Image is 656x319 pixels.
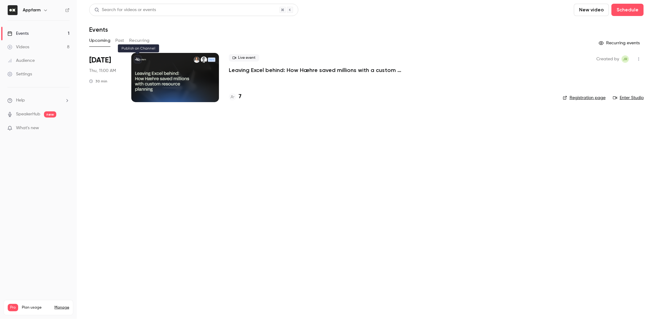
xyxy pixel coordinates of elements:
[54,305,69,310] a: Manage
[613,95,644,101] a: Enter Studio
[89,68,116,74] span: Thu, 11:00 AM
[44,111,56,118] span: new
[229,66,413,74] a: Leaving Excel behind: How Hæhre saved millions with a custom resource planner
[239,93,241,101] h4: 7
[16,97,25,104] span: Help
[8,5,18,15] img: Appfarm
[89,55,111,65] span: [DATE]
[23,7,41,13] h6: Appfarm
[229,93,241,101] a: 7
[611,4,644,16] button: Schedule
[7,97,70,104] li: help-dropdown-opener
[16,111,40,118] a: SpeakerHub
[596,38,644,48] button: Recurring events
[89,26,108,33] h1: Events
[623,55,628,63] span: JR
[574,4,609,16] button: New video
[7,30,29,37] div: Events
[7,44,29,50] div: Videos
[7,71,32,77] div: Settings
[229,54,259,62] span: Live event
[89,36,110,46] button: Upcoming
[7,58,35,64] div: Audience
[89,53,121,102] div: Sep 18 Thu, 11:00 AM (Europe/Oslo)
[563,95,606,101] a: Registration page
[16,125,39,131] span: What's new
[94,7,156,13] div: Search for videos or events
[8,304,18,311] span: Pro
[22,305,51,310] span: Plan usage
[622,55,629,63] span: Julie Remen
[89,79,107,84] div: 30 min
[129,36,150,46] button: Recurring
[115,36,124,46] button: Past
[596,55,619,63] span: Created by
